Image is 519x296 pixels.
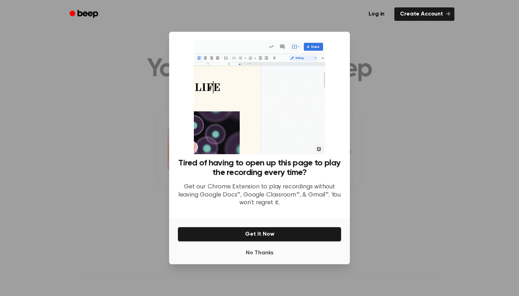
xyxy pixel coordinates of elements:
button: Get It Now [178,227,341,242]
img: Beep extension in action [194,40,325,154]
a: Create Account [394,7,454,21]
button: No Thanks [178,246,341,260]
p: Get our Chrome Extension to play recordings without leaving Google Docs™, Google Classroom™, & Gm... [178,183,341,207]
h3: Tired of having to open up this page to play the recording every time? [178,158,341,177]
a: Beep [65,7,105,21]
a: Log in [363,7,390,21]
